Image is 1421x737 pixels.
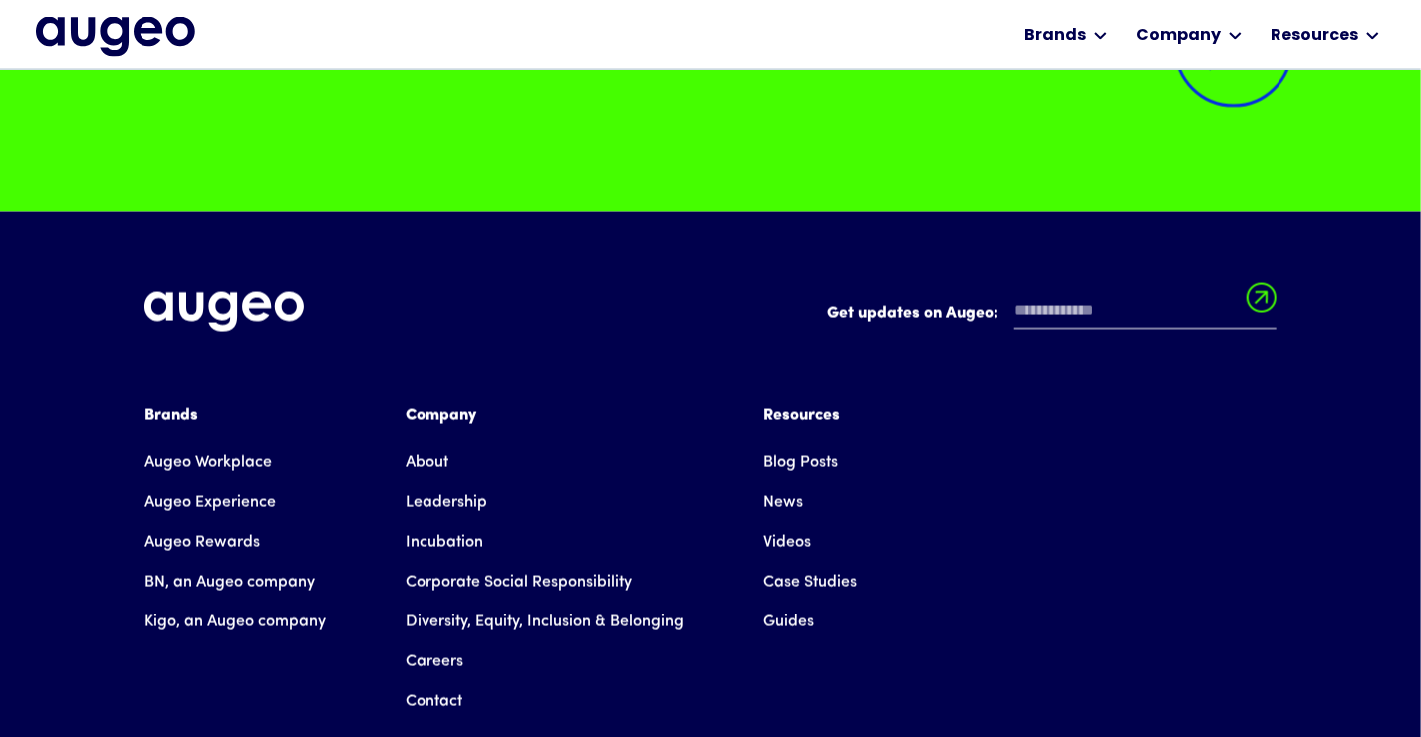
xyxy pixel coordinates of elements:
[406,404,684,428] div: Company
[144,563,315,603] a: BN, an Augeo company
[36,17,195,57] a: home
[144,603,326,642] a: Kigo, an Augeo company
[144,292,304,333] img: Augeo's full logo in white.
[1136,24,1221,48] div: Company
[1024,24,1086,48] div: Brands
[406,603,684,642] a: Diversity, Equity, Inclusion & Belonging
[406,483,487,523] a: Leadership
[36,17,195,57] img: Augeo's full logo in midnight blue.
[1271,24,1358,48] div: Resources
[763,443,838,483] a: Blog Posts
[144,443,272,483] a: Augeo Workplace
[763,603,814,642] a: Guides
[763,523,811,563] a: Videos
[144,483,276,523] a: Augeo Experience
[827,292,1277,340] form: Email Form
[406,563,632,603] a: Corporate Social Responsibility
[763,563,857,603] a: Case Studies
[406,642,463,682] a: Careers
[1247,283,1277,325] input: Submit
[406,523,483,563] a: Incubation
[144,523,260,563] a: Augeo Rewards
[144,404,326,428] div: Brands
[763,483,803,523] a: News
[827,302,998,326] label: Get updates on Augeo:
[763,404,857,428] div: Resources
[406,682,462,722] a: Contact
[406,443,448,483] a: About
